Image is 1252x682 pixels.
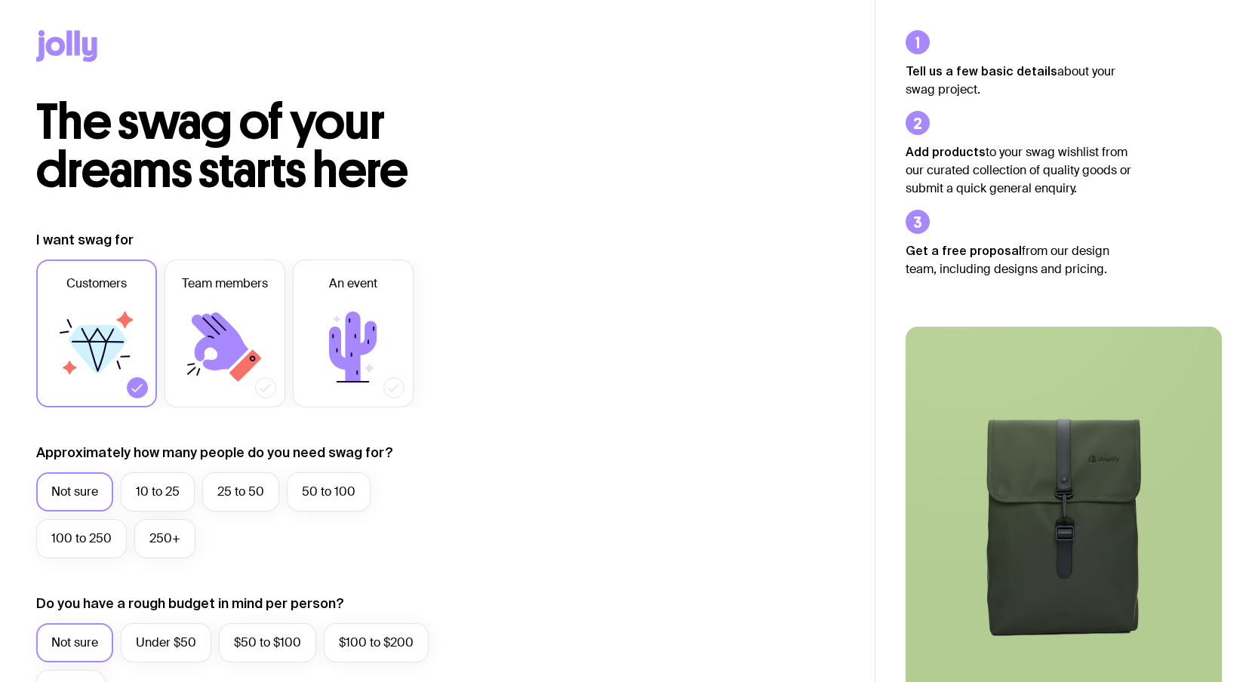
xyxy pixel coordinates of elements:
[121,623,211,662] label: Under $50
[324,623,429,662] label: $100 to $200
[329,275,377,293] span: An event
[906,143,1132,198] p: to your swag wishlist from our curated collection of quality goods or submit a quick general enqu...
[202,472,279,511] label: 25 to 50
[36,444,393,462] label: Approximately how many people do you need swag for?
[906,64,1057,78] strong: Tell us a few basic details
[36,92,408,200] span: The swag of your dreams starts here
[121,472,195,511] label: 10 to 25
[66,275,127,293] span: Customers
[219,623,316,662] label: $50 to $100
[36,623,113,662] label: Not sure
[906,145,986,158] strong: Add products
[36,472,113,511] label: Not sure
[906,241,1132,278] p: from our design team, including designs and pricing.
[906,62,1132,99] p: about your swag project.
[287,472,371,511] label: 50 to 100
[36,231,134,249] label: I want swag for
[906,244,1022,257] strong: Get a free proposal
[36,519,127,558] label: 100 to 250
[134,519,195,558] label: 250+
[182,275,268,293] span: Team members
[36,594,344,613] label: Do you have a rough budget in mind per person?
